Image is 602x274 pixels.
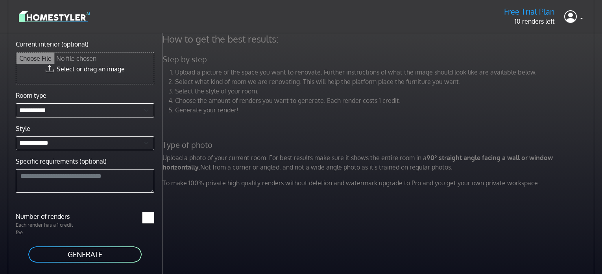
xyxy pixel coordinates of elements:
[158,140,601,150] h5: Type of photo
[16,124,30,133] label: Style
[16,157,107,166] label: Specific requirements (optional)
[158,178,601,188] p: To make 100% private high quality renders without deletion and watermark upgrade to Pro and you g...
[175,86,596,96] li: Select the style of your room.
[16,39,89,49] label: Current interior (optional)
[158,33,601,45] h4: How to get the best results:
[504,17,555,26] p: 10 renders left
[28,246,142,263] button: GENERATE
[158,54,601,64] h5: Step by step
[16,91,46,100] label: Room type
[175,77,596,86] li: Select what kind of room we are renovating. This will help the platform place the furniture you w...
[11,212,85,221] label: Number of renders
[175,96,596,105] li: Choose the amount of renders you want to generate. Each render costs 1 credit.
[11,221,85,236] p: Each render has a 1 credit fee
[158,153,601,172] p: Upload a photo of your current room. For best results make sure it shows the entire room in a Not...
[175,67,596,77] li: Upload a picture of the space you want to renovate. Further instructions of what the image should...
[504,7,555,17] h5: Free Trial Plan
[175,105,596,115] li: Generate your render!
[19,9,90,23] img: logo-3de290ba35641baa71223ecac5eacb59cb85b4c7fdf211dc9aaecaaee71ea2f8.svg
